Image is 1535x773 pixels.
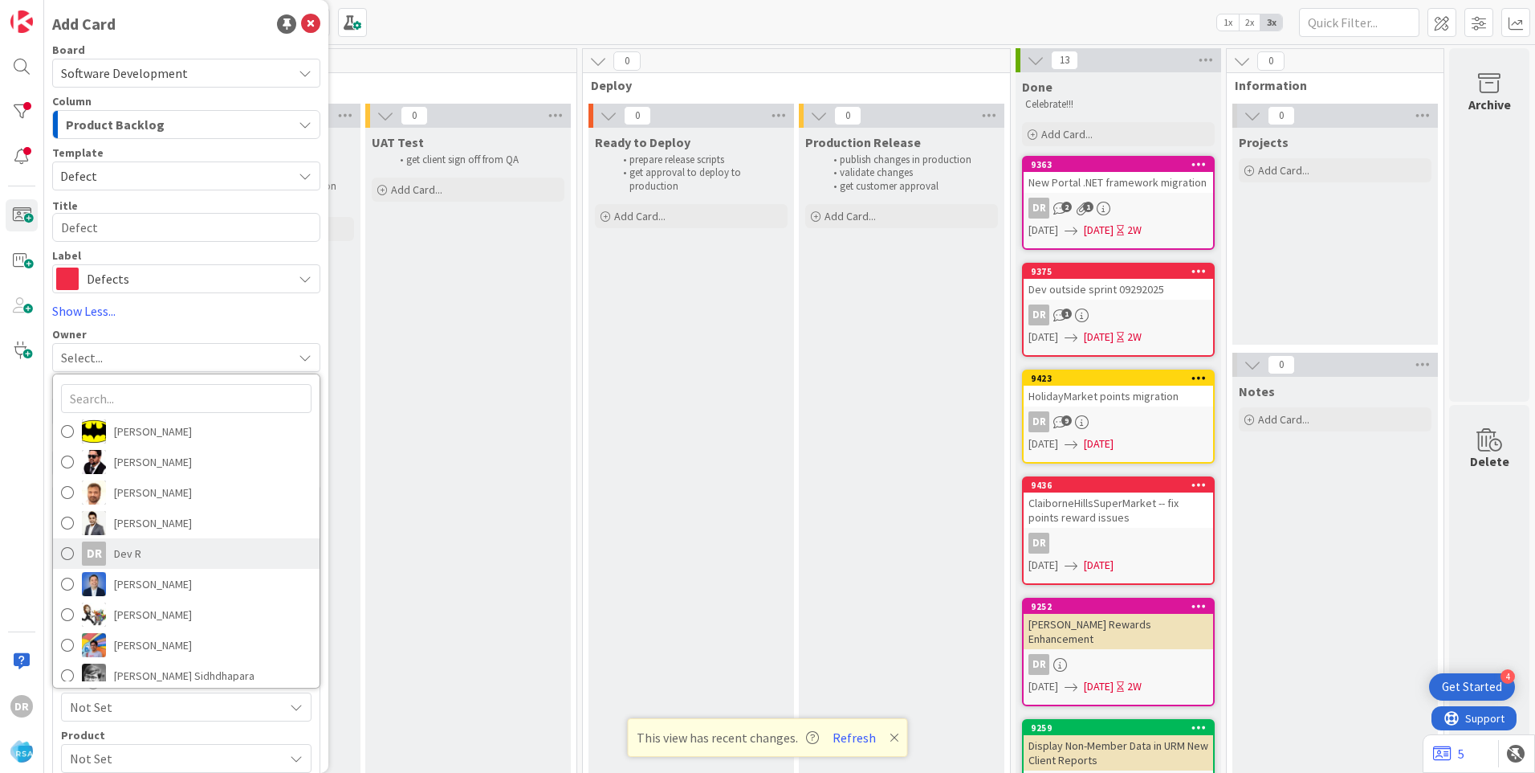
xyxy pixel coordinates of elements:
[1127,329,1142,346] div: 2W
[114,572,192,596] span: [PERSON_NAME]
[614,209,666,223] span: Add Card...
[827,727,882,748] button: Refresh
[114,603,192,627] span: [PERSON_NAME]
[61,384,311,413] input: Search...
[1268,355,1295,374] span: 0
[1028,557,1058,574] span: [DATE]
[825,180,996,193] li: get customer approval
[1299,8,1419,37] input: Quick Filter...
[61,348,103,367] span: Select...
[82,419,106,444] img: AC
[52,250,81,261] span: Label
[10,740,33,763] img: avatar
[82,633,106,657] img: JK
[10,10,33,33] img: Visit kanbanzone.com
[52,329,87,340] span: Owner
[1024,478,1213,493] div: 9436
[825,153,996,166] li: publish changes in production
[1024,599,1213,649] div: 9252[PERSON_NAME] Rewards Enhancement
[1024,264,1213,300] div: 9375Dev outside sprint 09292025
[82,511,106,535] img: BR
[1024,371,1213,407] div: 9423HolidayMarket points migration
[70,697,283,717] span: Not Set
[1028,329,1058,346] span: [DATE]
[66,114,165,135] span: Product Backlog
[1051,51,1078,70] span: 13
[1031,722,1213,734] div: 9259
[1084,678,1114,695] span: [DATE]
[52,147,104,158] span: Template
[114,542,141,566] span: Dev R
[1127,222,1142,239] div: 2W
[1239,14,1260,31] span: 2x
[391,182,442,197] span: Add Card...
[52,213,320,242] textarea: Defect
[1024,599,1213,614] div: 9252
[1024,654,1213,675] div: DR
[52,44,85,55] span: Board
[1235,77,1423,93] span: Information
[1239,383,1275,399] span: Notes
[1028,533,1049,554] div: DR
[53,630,320,661] a: JK[PERSON_NAME]
[53,508,320,538] a: BR[PERSON_NAME]
[1024,735,1213,771] div: Display Non-Member Data in URM New Client Reports
[82,542,106,566] div: DR
[114,419,192,444] span: [PERSON_NAME]
[614,153,785,166] li: prepare release scripts
[1025,98,1211,111] p: Celebrate!!!
[1024,157,1213,172] div: 9363
[1024,493,1213,528] div: ClaiborneHillsSuperMarket -- fix points reward issues
[1127,678,1142,695] div: 2W
[834,106,861,125] span: 0
[1258,163,1309,178] span: Add Card...
[114,664,254,688] span: [PERSON_NAME] Sidhdhapara
[60,166,280,186] span: Defect
[53,538,320,569] a: DRDev R
[1024,305,1213,325] div: DR
[1268,106,1295,125] span: 0
[1024,157,1213,193] div: 9363New Portal .NET framework migration
[401,106,428,125] span: 0
[825,166,996,179] li: validate changes
[1024,386,1213,407] div: HolidayMarket points migration
[82,603,106,627] img: ES
[1024,721,1213,735] div: 9259
[53,416,320,447] a: AC[PERSON_NAME]
[70,749,283,768] span: Not Set
[1084,329,1114,346] span: [DATE]
[82,572,106,596] img: DP
[1022,79,1053,95] span: Done
[637,728,819,747] span: This view has recent changes.
[1084,436,1114,452] span: [DATE]
[61,65,188,81] span: Software Development
[1024,533,1213,554] div: DR
[114,481,192,505] span: [PERSON_NAME]
[613,51,641,71] span: 0
[52,301,320,321] a: Show Less...
[1024,279,1213,300] div: Dev outside sprint 09292025
[53,661,320,691] a: KS[PERSON_NAME] Sidhdhapara
[1024,614,1213,649] div: [PERSON_NAME] Rewards Enhancement
[1028,198,1049,219] div: DR
[1028,436,1058,452] span: [DATE]
[1028,654,1049,675] div: DR
[1024,721,1213,771] div: 9259Display Non-Member Data in URM New Client Reports
[614,166,785,193] li: get approval to deploy to production
[53,447,320,477] a: AC[PERSON_NAME]
[1028,222,1058,239] span: [DATE]
[1468,95,1511,114] div: Archive
[10,695,33,718] div: DR
[1217,14,1239,31] span: 1x
[87,268,284,290] span: Defects
[1239,134,1289,150] span: Projects
[114,633,192,657] span: [PERSON_NAME]
[595,134,690,150] span: Ready to Deploy
[1429,673,1515,701] div: Open Get Started checklist, remaining modules: 4
[591,77,990,93] span: Deploy
[1061,202,1072,212] span: 2
[1083,202,1093,212] span: 1
[52,12,116,36] div: Add Card
[1061,309,1072,319] span: 1
[1031,480,1213,491] div: 9436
